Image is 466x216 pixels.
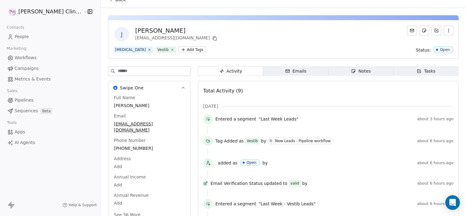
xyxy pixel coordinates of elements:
[203,88,243,94] span: Total Activity (9)
[5,106,95,116] a: SequencesBeta
[302,180,307,186] span: by
[203,103,218,109] span: [DATE]
[114,164,185,170] span: Add
[113,86,117,90] img: Swipe One
[113,174,147,180] span: Annual Income
[285,68,306,74] div: Emails
[15,97,34,103] span: Pipelines
[261,138,266,144] span: by
[239,138,244,144] span: as
[4,118,19,127] span: Tools
[417,201,453,206] span: about 6 hours ago
[157,47,169,52] div: Vestib
[417,181,453,186] span: about 6 hours ago
[263,160,268,166] span: by
[114,121,185,133] span: [EMAIL_ADDRESS][DOMAIN_NAME]
[247,138,258,144] div: Vestib
[113,113,127,119] span: Email
[215,116,256,122] span: Entered a segment
[120,85,144,91] span: Swipe One
[417,68,436,74] div: Tasks
[4,23,27,32] span: Contacts
[259,116,298,122] span: "Last Week Leads"
[114,145,185,151] span: [PHONE_NUMBER]
[5,95,95,105] a: Pipelines
[15,55,37,61] span: Workflows
[15,34,29,40] span: People
[115,47,146,52] div: [MEDICAL_DATA]
[5,138,95,148] a: AI Agents
[178,46,206,53] button: Add Tags
[270,139,272,143] div: N
[15,139,35,146] span: AI Agents
[416,47,431,53] span: Status:
[9,8,16,15] img: RASYA-Clinic%20Circle%20icon%20Transparent.png
[264,180,287,186] span: updated to
[210,180,263,186] span: Email Verification Status
[135,26,218,35] div: [PERSON_NAME]
[114,182,185,188] span: Add
[63,203,97,207] a: Help & Support
[259,201,316,207] span: "Last Week - Vestib Leads"
[113,156,132,162] span: Address
[40,108,52,114] span: Beta
[5,32,95,42] a: People
[247,160,256,165] div: Open
[114,200,185,206] span: Add
[4,86,20,95] span: Sales
[113,192,150,198] span: Annual Revenue
[113,95,136,101] span: Full Name
[417,160,453,165] span: about 6 hours ago
[4,44,29,53] span: Marketing
[440,48,450,52] div: Open
[108,81,190,95] button: Swipe OneSwipe One
[69,203,97,207] span: Help & Support
[417,117,453,121] span: about 3 hours ago
[218,160,237,166] span: added as
[5,127,95,137] a: Apps
[18,8,82,16] span: [PERSON_NAME] Clinic External
[114,103,185,109] span: [PERSON_NAME]
[5,63,95,74] a: Campaigns
[15,65,38,72] span: Campaigns
[215,201,256,207] span: Entered a segment
[215,138,238,144] span: Tag Added
[5,53,95,63] a: Workflows
[7,6,80,17] button: [PERSON_NAME] Clinic External
[417,139,453,143] span: about 6 hours ago
[445,195,460,210] div: Open Intercom Messenger
[5,74,95,84] a: Metrics & Events
[113,137,147,143] span: Phone Number
[114,27,129,41] span: J
[15,129,25,135] span: Apps
[275,139,331,143] div: New Leads - Pipeline workflow
[15,76,51,82] span: Metrics & Events
[15,108,38,114] span: Sequences
[135,35,218,42] div: [EMAIL_ADDRESS][DOMAIN_NAME]
[290,180,299,186] div: valid
[351,68,371,74] div: Notes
